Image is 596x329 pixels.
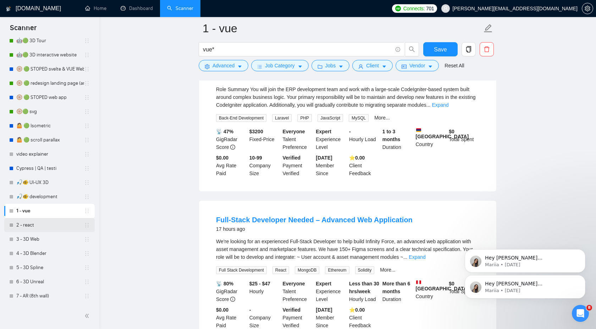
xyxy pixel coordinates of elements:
span: copy [462,46,475,52]
a: 1 - vue [16,204,84,218]
li: Cypress | QA | testi [4,161,95,175]
a: 🛞 🟢 STOPED web app [16,90,84,105]
span: search [405,46,419,52]
span: caret-down [237,64,242,69]
a: 7 - AR (8th wall) [16,289,84,303]
span: holder [84,95,90,100]
li: 🤷 🟢 scroll parallax [4,133,95,147]
li: 3 - 3D Web [4,232,95,246]
span: idcard [402,64,407,69]
span: holder [84,52,90,58]
a: 🤖🟢 3D Tour [16,34,84,48]
div: Mariia [25,32,40,39]
div: Total Spent [447,128,481,151]
div: Country [414,280,448,303]
div: Talent Preference [281,128,315,151]
span: holder [84,80,90,86]
span: holder [84,66,90,72]
div: Hourly Load [348,280,381,303]
a: setting [582,6,593,11]
div: • [DATE] [42,58,62,66]
img: Profile image for Mariia [8,77,22,91]
div: We’re looking for an experienced Full-Stack Developer to help build Infinity Force, an advanced w... [216,238,479,261]
div: Mariia [25,216,40,223]
li: 🤷 🟢 Isometric [4,119,95,133]
li: 🎣🐠 UI-UX 3D [4,175,95,190]
b: Expert [316,129,331,134]
b: - [249,307,251,313]
img: logo [6,3,11,15]
span: holder [84,151,90,157]
a: 🤷 🟢 scroll parallax [16,133,84,147]
b: 10-99 [249,155,262,161]
span: Full Stack Development [216,266,267,274]
span: setting [205,64,210,69]
span: caret-down [382,64,387,69]
b: Expert [316,281,331,286]
span: double-left [84,312,92,319]
a: 🛞 🟢 STOPED svelte & VUE Web apps PRICE++ [16,62,84,76]
a: 🤖🟢 3D interactive website [16,48,84,62]
div: • [DATE] [42,84,62,92]
span: ... [426,102,431,108]
b: ⭐️ 0.00 [349,155,365,161]
a: Reset All [445,62,464,69]
span: info-circle [230,297,235,302]
span: holder [84,279,90,285]
div: Avg Rate Paid [215,154,248,177]
span: Job Category [265,62,294,69]
img: Profile image for Mariia [8,156,22,170]
b: 1 to 3 months [382,129,401,142]
span: holder [84,109,90,115]
img: Profile image for Mariia [8,51,22,65]
span: Home [16,239,31,244]
div: Close [125,3,137,16]
div: Fixed-Price [248,128,281,151]
button: Save [423,42,458,56]
span: holder [84,166,90,171]
b: Everyone [283,129,305,134]
a: 6 - 3D Unreal [16,275,84,289]
div: Mariia [25,189,40,197]
button: delete [480,42,494,56]
span: Help [112,239,124,244]
span: caret-down [298,64,303,69]
span: MongoDB [295,266,319,274]
span: bars [257,64,262,69]
li: 🎣🐠 development [4,190,95,204]
span: Laravel [272,114,292,122]
span: React [272,266,289,274]
a: More... [374,115,390,121]
b: $ 0 [449,281,454,286]
b: $25 - $47 [249,281,270,286]
b: [DATE] [316,307,332,313]
div: Country [414,128,448,151]
button: settingAdvancedcaret-down [199,60,248,71]
b: $ 0 [449,129,454,134]
button: Ask a question [39,200,103,214]
button: copy [462,42,476,56]
div: Hourly Load [348,128,381,151]
b: ⭐️ 0.00 [349,307,365,313]
img: Profile image for Mariia [8,25,22,39]
b: [DATE] [316,155,332,161]
div: • [DATE] [42,111,62,118]
div: Total Spent [447,280,481,303]
div: Experience Level [314,128,348,151]
span: Advanced [213,62,234,69]
a: 4 - 3D Blender [16,246,84,261]
span: 701 [426,5,434,12]
div: Payment Verified [281,154,315,177]
span: holder [84,208,90,214]
span: caret-down [428,64,433,69]
img: Profile image for Mariia [8,208,22,223]
a: 🎣🐠 development [16,190,84,204]
span: PHP [297,114,312,122]
div: Member Since [314,154,348,177]
div: GigRadar Score [215,280,248,303]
